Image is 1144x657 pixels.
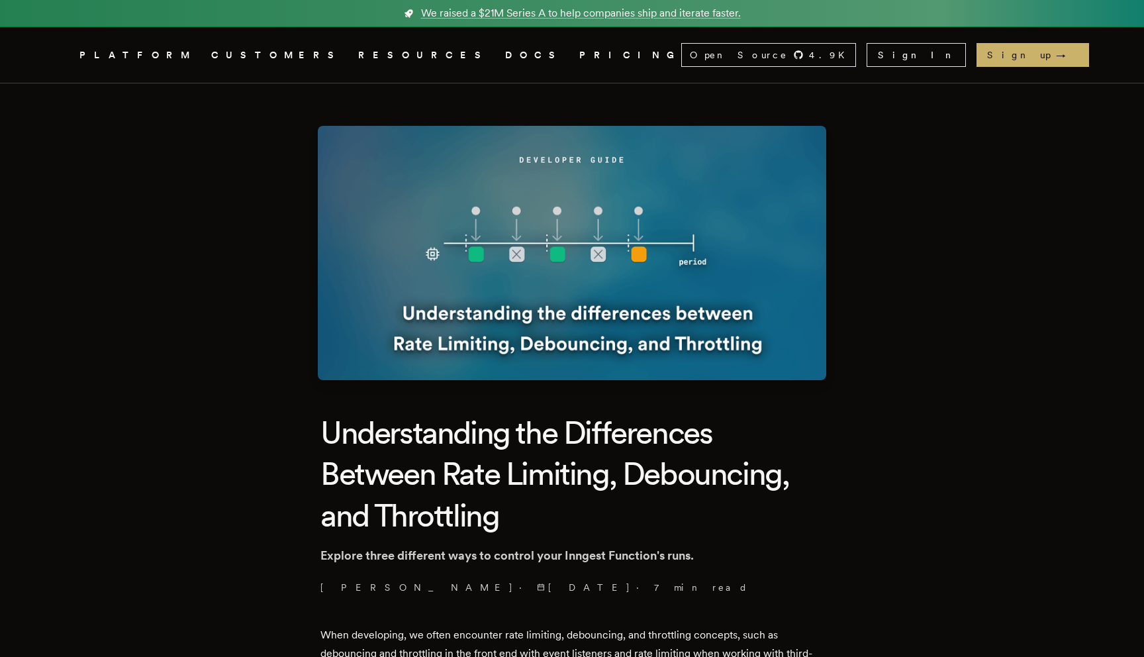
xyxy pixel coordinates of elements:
img: Featured image for Understanding the Differences Between Rate Limiting, Debouncing, and Throttlin... [318,126,826,380]
span: Open Source [690,48,788,62]
a: DOCS [505,47,563,64]
a: PRICING [579,47,681,64]
a: Sign In [867,43,966,67]
span: We raised a $21M Series A to help companies ship and iterate faster. [421,5,741,21]
h1: Understanding the Differences Between Rate Limiting, Debouncing, and Throttling [320,412,824,536]
p: · · [320,581,824,594]
a: [PERSON_NAME] [320,581,514,594]
a: Sign up [977,43,1089,67]
p: Explore three different ways to control your Inngest Function's runs. [320,546,824,565]
span: → [1056,48,1078,62]
button: RESOURCES [358,47,489,64]
button: PLATFORM [79,47,195,64]
nav: Global [42,27,1102,83]
span: [DATE] [537,581,631,594]
span: 4.9 K [809,48,853,62]
span: 7 min read [654,581,748,594]
a: CUSTOMERS [211,47,342,64]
